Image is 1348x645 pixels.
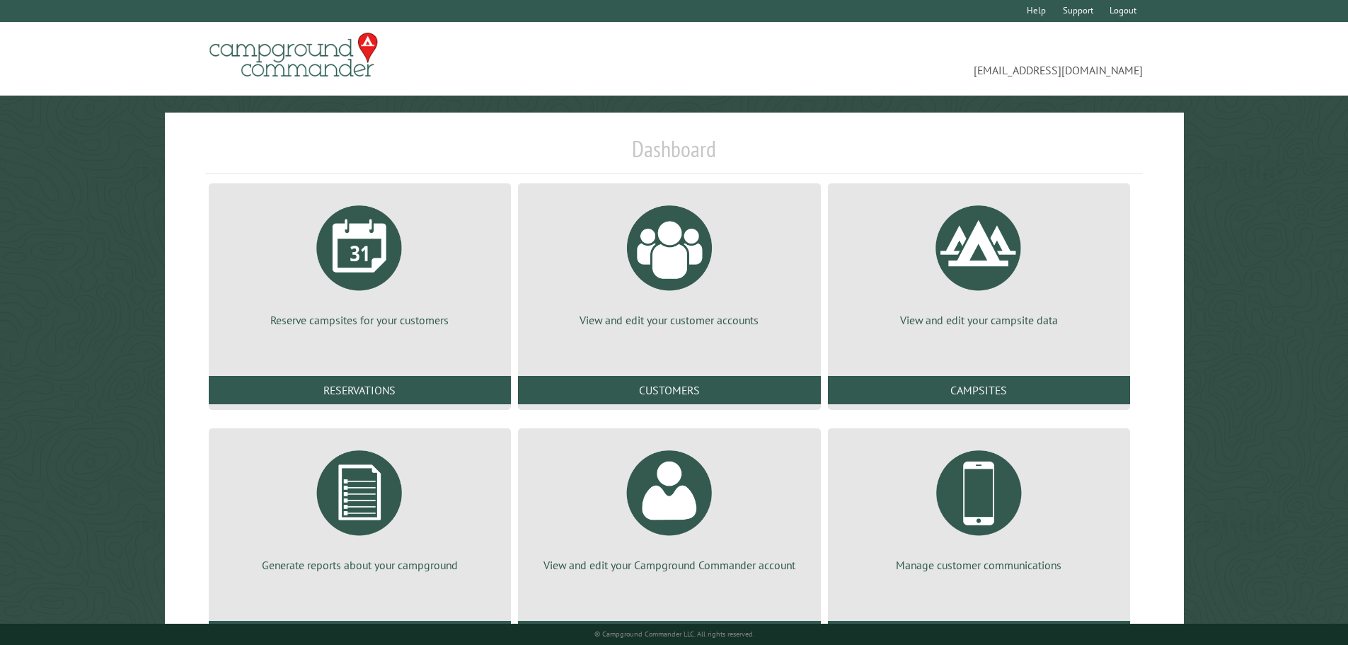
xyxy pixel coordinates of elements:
[209,376,511,404] a: Reservations
[535,195,803,328] a: View and edit your customer accounts
[226,440,494,573] a: Generate reports about your campground
[535,312,803,328] p: View and edit your customer accounts
[594,629,754,639] small: © Campground Commander LLC. All rights reserved.
[205,28,382,83] img: Campground Commander
[205,135,1144,174] h1: Dashboard
[535,440,803,573] a: View and edit your Campground Commander account
[845,312,1113,328] p: View and edit your campsite data
[226,557,494,573] p: Generate reports about your campground
[845,440,1113,573] a: Manage customer communications
[845,195,1113,328] a: View and edit your campsite data
[845,557,1113,573] p: Manage customer communications
[226,312,494,328] p: Reserve campsites for your customers
[828,376,1130,404] a: Campsites
[226,195,494,328] a: Reserve campsites for your customers
[674,39,1144,79] span: [EMAIL_ADDRESS][DOMAIN_NAME]
[535,557,803,573] p: View and edit your Campground Commander account
[518,376,820,404] a: Customers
